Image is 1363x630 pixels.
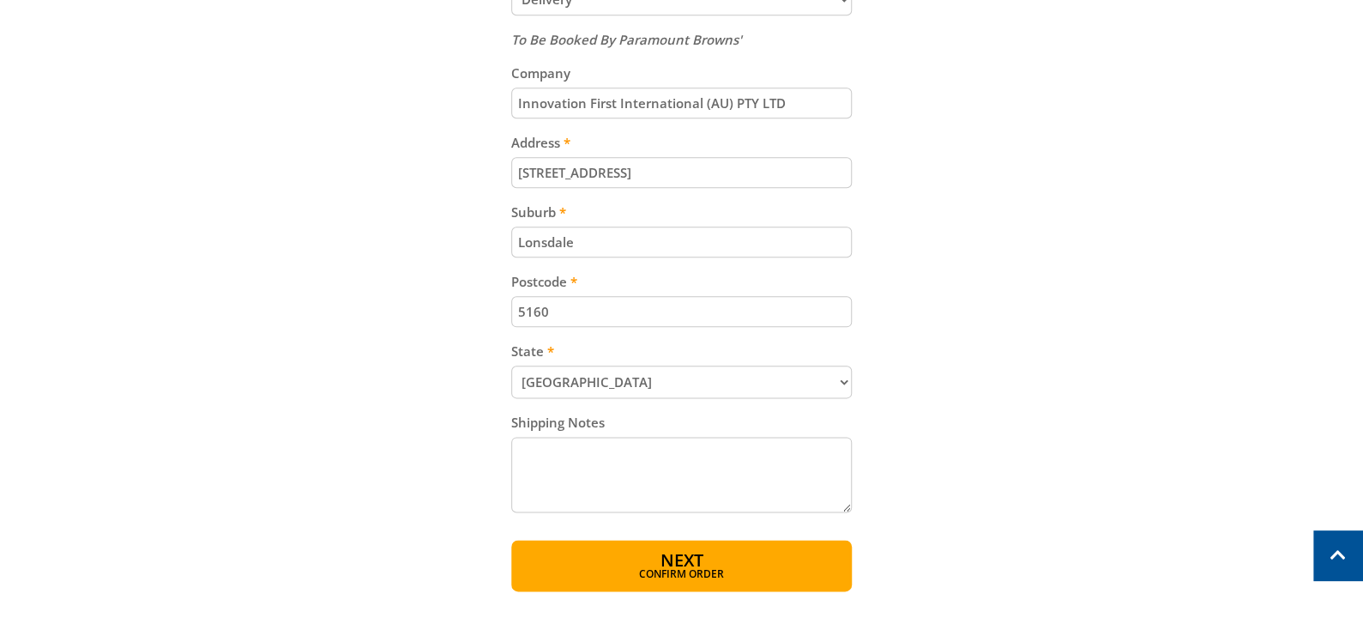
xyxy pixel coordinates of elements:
[511,157,852,188] input: Please enter your address.
[511,31,742,48] em: To Be Booked By Paramount Browns'
[511,540,852,591] button: Next Confirm order
[511,412,852,433] label: Shipping Notes
[511,341,852,361] label: State
[511,202,852,222] label: Suburb
[511,366,852,398] select: Please select your state.
[511,132,852,153] label: Address
[511,63,852,83] label: Company
[511,271,852,292] label: Postcode
[511,296,852,327] input: Please enter your postcode.
[511,227,852,257] input: Please enter your suburb.
[548,569,815,579] span: Confirm order
[660,548,703,572] span: Next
